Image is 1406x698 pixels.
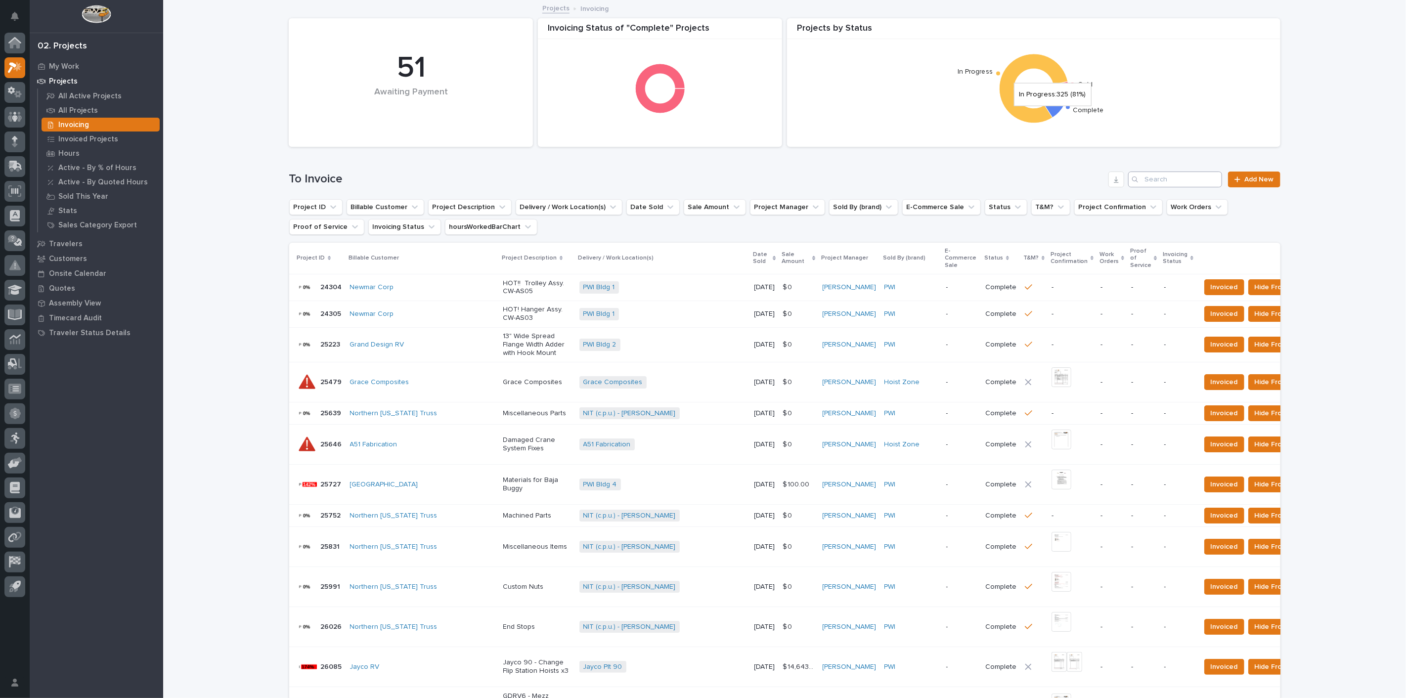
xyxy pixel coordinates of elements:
[823,341,877,349] a: [PERSON_NAME]
[754,310,775,318] p: [DATE]
[503,476,571,493] p: Materials for Baja Buggy
[986,409,1017,418] p: Complete
[754,378,775,387] p: [DATE]
[783,339,794,349] p: $ 0
[58,221,137,230] p: Sales Category Export
[1204,539,1244,555] button: Invoiced
[1131,341,1156,349] p: -
[30,251,163,266] a: Customers
[754,663,775,671] p: [DATE]
[1255,339,1301,350] span: Hide From List
[823,440,877,449] a: [PERSON_NAME]
[1100,310,1123,318] p: -
[1051,249,1088,267] p: Project Confirmation
[289,362,1323,402] tr: 2547925479 Grace Composites Grace CompositesGrace Composites [DATE]$ 0$ 0 [PERSON_NAME] Hoist Zon...
[503,543,571,551] p: Miscellaneous Items
[1211,510,1238,522] span: Invoiced
[321,510,343,520] p: 25752
[58,92,122,101] p: All Active Projects
[321,581,343,591] p: 25991
[1100,283,1123,292] p: -
[12,12,25,28] div: Notifications
[1211,308,1238,320] span: Invoiced
[823,480,877,489] a: [PERSON_NAME]
[1211,438,1238,450] span: Invoiced
[350,583,438,591] a: Northern [US_STATE] Truss
[289,567,1323,607] tr: 2599125991 Northern [US_STATE] Truss Custom NutsNIT (c.p.u.) - [PERSON_NAME] [DATE]$ 0$ 0 [PERSON...
[503,512,571,520] p: Machined Parts
[1255,541,1301,553] span: Hide From List
[58,149,80,158] p: Hours
[946,623,978,631] p: -
[1164,623,1192,631] p: -
[503,332,571,357] p: 13" Wide Spread Flange Width Adder with Hook Mount
[583,341,616,349] a: PWI Bldg 2
[1204,477,1244,492] button: Invoiced
[289,527,1323,567] tr: 2583125831 Northern [US_STATE] Truss Miscellaneous ItemsNIT (c.p.u.) - [PERSON_NAME] [DATE]$ 0$ 0...
[823,543,877,551] a: [PERSON_NAME]
[1204,405,1244,421] button: Invoiced
[289,607,1323,647] tr: 2602626026 Northern [US_STATE] Truss End StopsNIT (c.p.u.) - [PERSON_NAME] [DATE]$ 0$ 0 [PERSON_N...
[986,480,1017,489] p: Complete
[38,161,163,174] a: Active - By % of Hours
[1248,337,1308,352] button: Hide From List
[1131,440,1156,449] p: -
[1248,374,1308,390] button: Hide From List
[1099,249,1119,267] p: Work Orders
[38,218,163,232] a: Sales Category Export
[1204,436,1244,452] button: Invoiced
[503,623,571,631] p: End Stops
[1164,409,1192,418] p: -
[884,310,896,318] a: PWI
[823,409,877,418] a: [PERSON_NAME]
[503,436,571,453] p: Damaged Crane System Fixes
[580,2,609,13] p: Invoicing
[289,327,1323,362] tr: 2522325223 Grand Design RV 13" Wide Spread Flange Width Adder with Hook MountPWI Bldg 2 [DATE]$ 0...
[783,621,794,631] p: $ 0
[1100,440,1123,449] p: -
[986,378,1017,387] p: Complete
[946,378,978,387] p: -
[1204,306,1244,322] button: Invoiced
[986,341,1017,349] p: Complete
[823,378,877,387] a: [PERSON_NAME]
[583,480,617,489] a: PWI Bldg 4
[884,623,896,631] a: PWI
[884,480,896,489] a: PWI
[350,283,394,292] a: Newmar Corp
[884,440,920,449] a: Hoist Zone
[884,409,896,418] a: PWI
[1255,376,1301,388] span: Hide From List
[58,192,108,201] p: Sold This Year
[1248,405,1308,421] button: Hide From List
[30,236,163,251] a: Travelers
[1164,341,1192,349] p: -
[1204,659,1244,675] button: Invoiced
[289,505,1323,527] tr: 2575225752 Northern [US_STATE] Truss Machined PartsNIT (c.p.u.) - [PERSON_NAME] [DATE]$ 0$ 0 [PER...
[1248,619,1308,635] button: Hide From List
[783,510,794,520] p: $ 0
[583,512,676,520] a: NIT (c.p.u.) - [PERSON_NAME]
[1248,279,1308,295] button: Hide From List
[1052,283,1093,292] p: -
[1164,543,1192,551] p: -
[754,583,775,591] p: [DATE]
[30,325,163,340] a: Traveler Status Details
[787,23,1280,40] div: Projects by Status
[350,480,418,489] a: [GEOGRAPHIC_DATA]
[754,512,775,520] p: [DATE]
[986,512,1017,520] p: Complete
[289,425,1323,465] tr: 2564625646 A51 Fabrication Damaged Crane System FixesA51 Fabrication [DATE]$ 0$ 0 [PERSON_NAME] H...
[583,310,615,318] a: PWI Bldg 1
[823,283,877,292] a: [PERSON_NAME]
[1052,310,1093,318] p: -
[1248,579,1308,595] button: Hide From List
[750,199,825,215] button: Project Manager
[1131,480,1156,489] p: -
[783,308,794,318] p: $ 0
[986,310,1017,318] p: Complete
[1211,376,1238,388] span: Invoiced
[1164,583,1192,591] p: -
[583,409,676,418] a: NIT (c.p.u.) - [PERSON_NAME]
[58,121,89,130] p: Invoicing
